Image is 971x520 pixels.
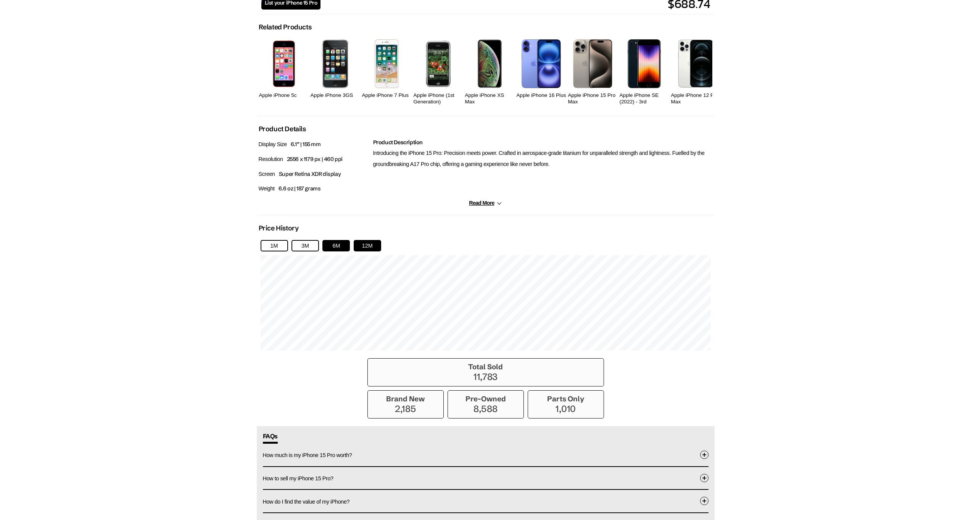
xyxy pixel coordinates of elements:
img: iPhone 16 Plus [522,39,561,88]
h2: Price History [259,224,299,232]
span: How to sell my iPhone 15 Pro? [263,475,333,481]
img: iPhone 5s [272,39,296,88]
a: iPhone 15 Pro Max Apple iPhone 15 Pro Max [568,35,618,107]
p: Display Size [259,139,369,150]
h2: Product Description [373,139,713,146]
p: Weight [259,183,369,194]
h2: Apple iPhone 16 Plus [517,92,566,99]
button: How do I find the value of my iPhone? [263,490,709,512]
span: How do I find the value of my iPhone? [263,499,350,505]
h2: Apple iPhone (1st Generation) [414,92,463,105]
button: 3M [291,240,319,251]
h2: Apple iPhone 3GS [311,92,360,99]
span: 2556 x 1179 px | 460 ppi [287,156,343,163]
img: iPhone 3GS [322,39,348,88]
h3: Parts Only [532,394,600,403]
a: iPhone XS Max Apple iPhone XS Max [465,35,515,107]
img: iPhone SE 3rd Gen [628,39,661,88]
a: iPhone 7 Plus Apple iPhone 7 Plus [362,35,412,107]
button: 12M [354,240,381,251]
span: Super Retina XDR display [279,171,341,177]
span: FAQs [263,432,278,444]
h2: Apple iPhone XS Max [465,92,515,105]
h2: Product Details [259,125,306,133]
a: iPhone 12 Pro Max Apple iPhone 12 Pro Max [671,35,721,107]
p: 1,010 [532,403,600,414]
h3: Pre-Owned [452,394,520,403]
p: Resolution [259,154,369,165]
h2: Apple iPhone 15 Pro Max [568,92,618,105]
a: iPhone 5s Apple iPhone 5c [259,35,309,107]
h2: Apple iPhone 5c [259,92,309,99]
h2: Apple iPhone 12 Pro Max [671,92,721,105]
button: Read More [469,200,502,206]
a: iPhone 16 Plus Apple iPhone 16 Plus [517,35,566,107]
p: 2,185 [372,403,440,414]
a: iPhone (1st Generation) Apple iPhone (1st Generation) [414,35,463,107]
p: Introducing the iPhone 15 Pro: Precision meets power. Crafted in aerospace-grade titanium for unp... [373,148,713,170]
span: How much is my iPhone 15 Pro worth? [263,452,352,458]
h3: Brand New [372,394,440,403]
img: iPhone XS Max [477,39,502,88]
p: Screen [259,169,369,180]
button: How much is my iPhone 15 Pro worth? [263,444,709,466]
p: 8,588 [452,403,520,414]
img: iPhone 7 Plus [375,39,399,88]
h2: Apple iPhone 7 Plus [362,92,412,99]
h2: Related Products [259,23,312,31]
img: iPhone 15 Pro Max [573,39,612,88]
button: 6M [322,240,350,251]
button: How to sell my iPhone 15 Pro? [263,467,709,489]
a: iPhone 3GS Apple iPhone 3GS [311,35,360,107]
img: iPhone 12 Pro Max [678,39,713,88]
a: iPhone SE 3rd Gen Apple iPhone SE (2022) - 3rd Generation [620,35,669,107]
h2: Apple iPhone SE (2022) - 3rd Generation [620,92,669,112]
img: iPhone (1st Generation) [423,39,453,88]
button: 1M [261,240,288,251]
span: 6.6 oz | 187 grams [279,185,321,192]
h3: Total Sold [372,362,600,371]
p: 11,783 [372,371,600,382]
span: 6.1” | 155 mm [291,141,321,148]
